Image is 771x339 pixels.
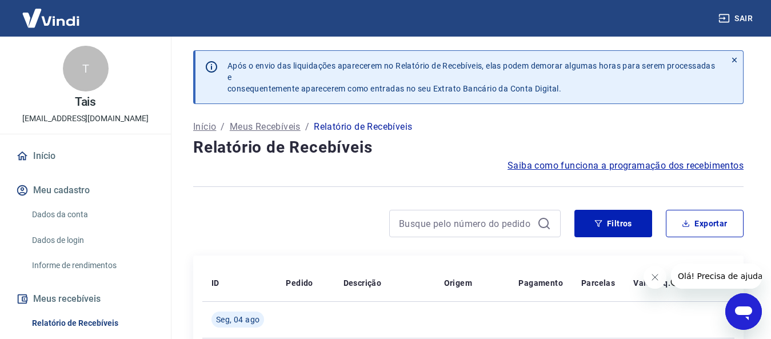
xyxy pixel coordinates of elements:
[14,178,157,203] button: Meu cadastro
[633,277,670,289] p: Valor Líq.
[227,60,717,94] p: Após o envio das liquidações aparecerem no Relatório de Recebíveis, elas podem demorar algumas ho...
[343,277,382,289] p: Descrição
[725,293,762,330] iframe: Botão para abrir a janela de mensagens
[518,277,563,289] p: Pagamento
[193,120,216,134] a: Início
[75,96,97,108] p: Tais
[193,136,744,159] h4: Relatório de Recebíveis
[27,203,157,226] a: Dados da conta
[508,159,744,173] a: Saiba como funciona a programação dos recebimentos
[221,120,225,134] p: /
[22,113,149,125] p: [EMAIL_ADDRESS][DOMAIN_NAME]
[716,8,757,29] button: Sair
[305,120,309,134] p: /
[216,314,259,325] span: Seg, 04 ago
[7,8,96,17] span: Olá! Precisa de ajuda?
[14,143,157,169] a: Início
[644,266,666,289] iframe: Fechar mensagem
[27,229,157,252] a: Dados de login
[574,210,652,237] button: Filtros
[211,277,219,289] p: ID
[581,277,615,289] p: Parcelas
[27,254,157,277] a: Informe de rendimentos
[314,120,412,134] p: Relatório de Recebíveis
[399,215,533,232] input: Busque pelo número do pedido
[14,286,157,312] button: Meus recebíveis
[14,1,88,35] img: Vindi
[666,210,744,237] button: Exportar
[27,312,157,335] a: Relatório de Recebíveis
[286,277,313,289] p: Pedido
[230,120,301,134] a: Meus Recebíveis
[671,264,762,289] iframe: Mensagem da empresa
[444,277,472,289] p: Origem
[63,46,109,91] div: T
